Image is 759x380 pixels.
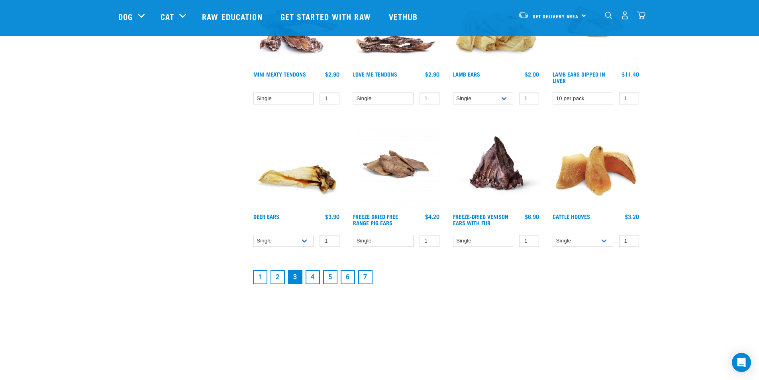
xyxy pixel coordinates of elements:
[325,71,339,77] div: $2.90
[622,71,639,77] div: $11.40
[320,235,339,247] input: 1
[194,0,272,32] a: Raw Education
[525,71,539,77] div: $2.00
[161,10,174,22] a: Cat
[619,93,639,105] input: 1
[251,268,641,286] nav: pagination
[637,11,645,20] img: home-icon@2x.png
[519,93,539,105] input: 1
[353,73,397,75] a: Love Me Tendons
[621,11,629,20] img: user.png
[425,71,439,77] div: $2.90
[251,119,342,209] img: A Deer Ear Treat For Pets
[453,215,508,224] a: Freeze-Dried Venison Ears with Fur
[453,73,480,75] a: Lamb Ears
[288,270,302,284] a: Page 3
[271,270,285,284] a: Goto page 2
[518,12,529,19] img: van-moving.png
[451,119,541,209] img: Raw Essentials Freeze Dried Deer Ears With Fur
[553,73,605,82] a: Lamb Ears Dipped in Liver
[605,12,612,19] img: home-icon-1@2x.png
[253,270,267,284] a: Goto page 1
[341,270,355,284] a: Goto page 6
[358,270,373,284] a: Goto page 7
[381,0,428,32] a: Vethub
[525,213,539,220] div: $6.90
[619,235,639,247] input: 1
[306,270,320,284] a: Goto page 4
[320,93,339,105] input: 1
[351,119,441,209] img: Pigs Ears
[420,93,439,105] input: 1
[353,215,398,224] a: Freeze Dried Free Range Pig Ears
[273,0,381,32] a: Get started with Raw
[625,213,639,220] div: $3.20
[325,213,339,220] div: $3.90
[551,119,641,209] img: Pile Of Cattle Hooves Treats For Dogs
[253,215,279,218] a: Deer Ears
[253,73,306,75] a: Mini Meaty Tendons
[553,215,590,218] a: Cattle Hooves
[425,213,439,220] div: $4.20
[519,235,539,247] input: 1
[732,353,751,372] div: Open Intercom Messenger
[323,270,337,284] a: Goto page 5
[533,15,579,18] span: Set Delivery Area
[118,10,133,22] a: Dog
[420,235,439,247] input: 1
